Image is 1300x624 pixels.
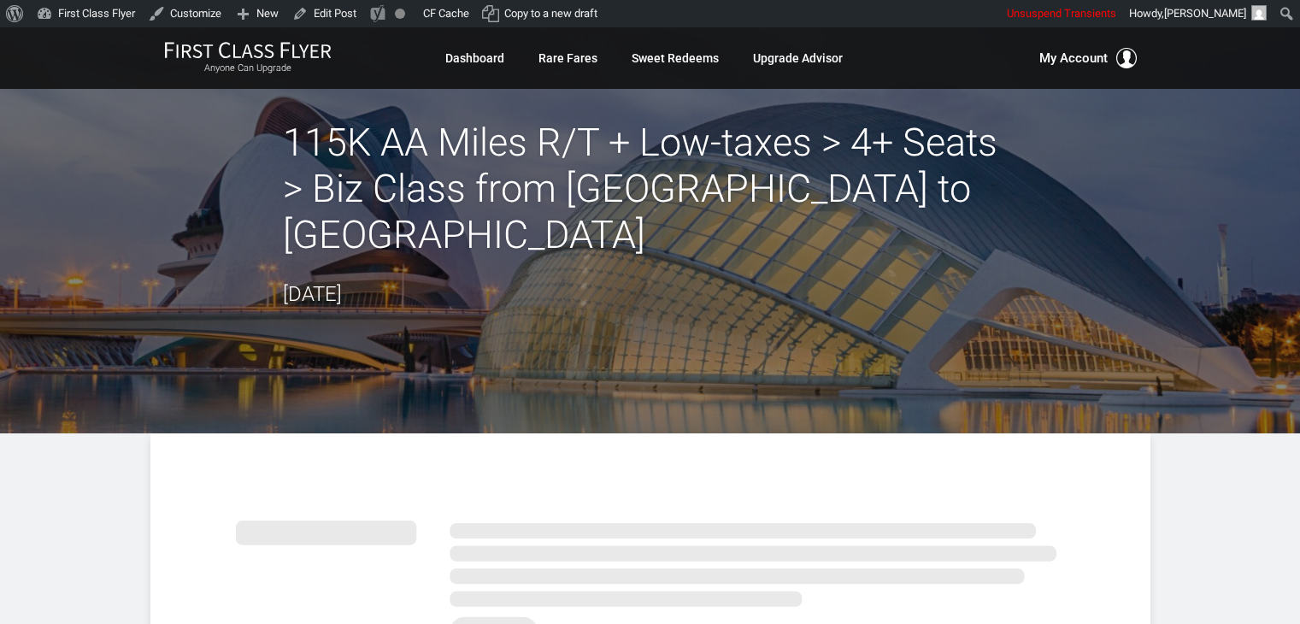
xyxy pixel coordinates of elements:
button: My Account [1039,48,1137,68]
a: Upgrade Advisor [753,43,843,74]
small: Anyone Can Upgrade [164,62,332,74]
span: My Account [1039,48,1108,68]
a: First Class FlyerAnyone Can Upgrade [164,41,332,75]
a: Dashboard [445,43,504,74]
h2: 115K AA Miles R/T + Low-taxes > 4+ Seats > Biz Class from [GEOGRAPHIC_DATA] to [GEOGRAPHIC_DATA] [283,120,1018,258]
span: [PERSON_NAME] [1164,7,1246,20]
a: Rare Fares [538,43,597,74]
span: Unsuspend Transients [1007,7,1116,20]
img: First Class Flyer [164,41,332,59]
time: [DATE] [283,282,342,306]
a: Sweet Redeems [632,43,719,74]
